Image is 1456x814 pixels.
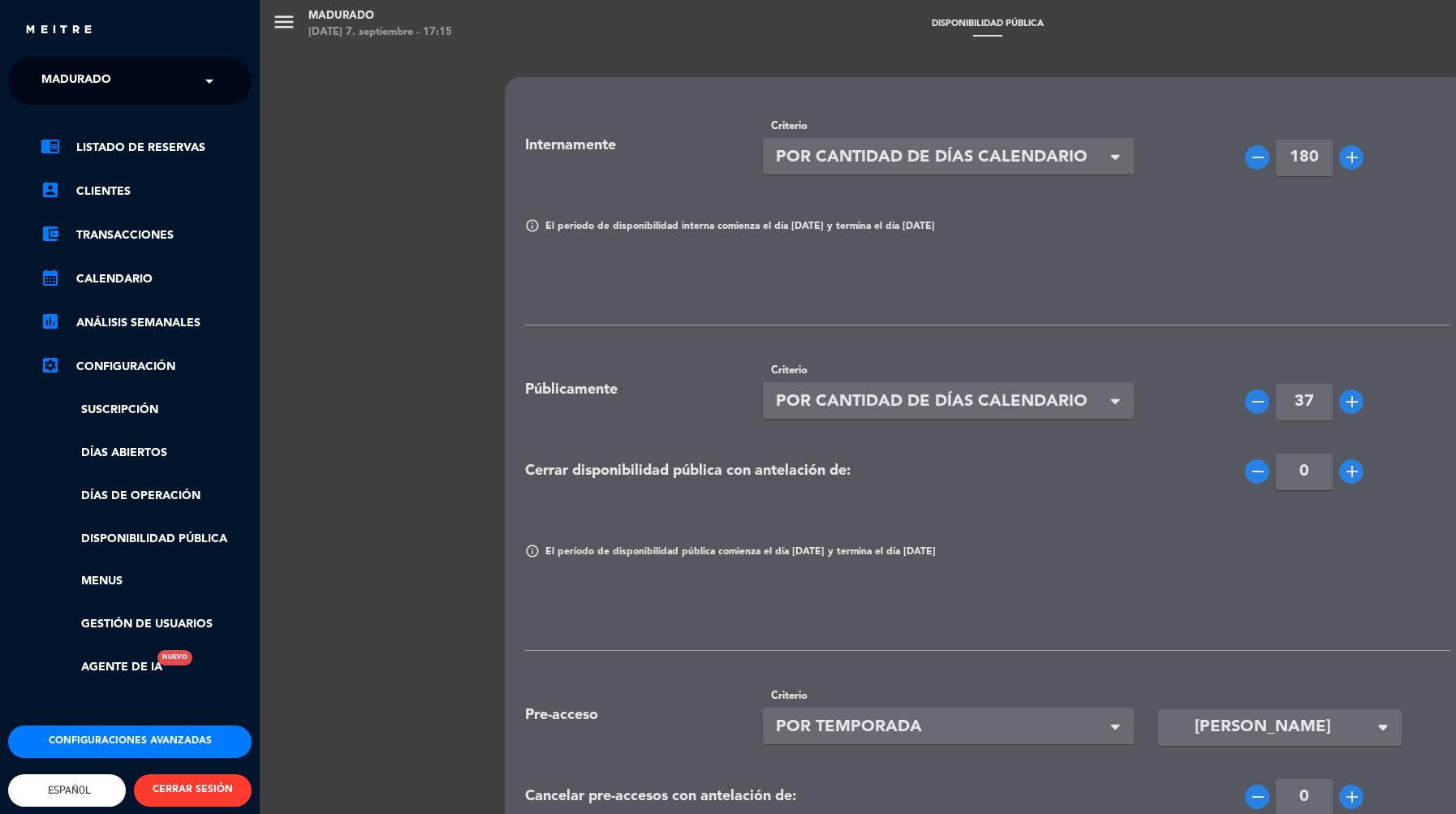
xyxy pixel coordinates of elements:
i: assessment [41,312,60,331]
span: Madurado [41,64,111,98]
a: Menus [41,572,252,591]
a: assessmentANÁLISIS SEMANALES [41,313,252,333]
a: account_boxClientes [41,182,252,201]
div: Nuevo [157,650,192,665]
a: account_balance_walletTransacciones [41,226,252,245]
a: Disponibilidad pública [41,530,252,549]
i: calendar_month [41,268,60,287]
a: Suscripción [41,401,252,420]
i: chrome_reader_mode [41,136,60,156]
button: Configuraciones avanzadas [8,726,252,758]
i: settings_applications [41,355,60,375]
a: Días de Operación [41,487,252,506]
i: account_box [41,180,60,200]
a: Gestión de usuarios [41,615,252,634]
a: calendar_monthCalendario [41,269,252,289]
a: Configuración [41,357,252,377]
a: Agente de IANuevo [41,658,162,677]
i: account_balance_wallet [41,224,60,243]
button: CERRAR SESIÓN [134,774,252,807]
img: MEITRE [24,24,93,37]
a: chrome_reader_modeListado de Reservas [41,138,252,157]
span: Español [44,784,91,796]
a: Días abiertos [41,444,252,463]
